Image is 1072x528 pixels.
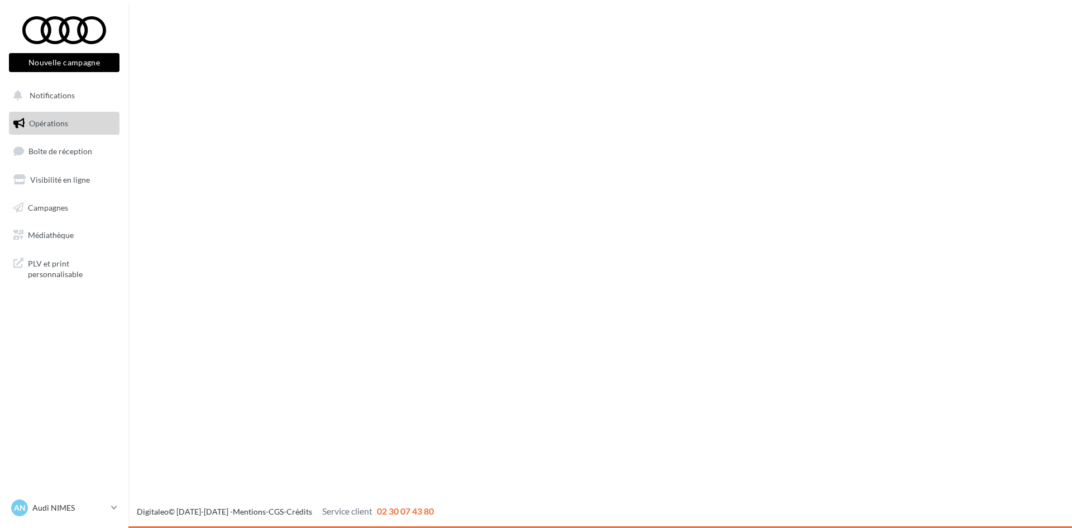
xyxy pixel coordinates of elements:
span: Service client [322,506,372,516]
a: Visibilité en ligne [7,168,122,192]
a: Médiathèque [7,223,122,247]
a: Mentions [233,507,266,516]
span: Visibilité en ligne [30,175,90,184]
span: Campagnes [28,202,68,212]
span: Boîte de réception [28,146,92,156]
span: Médiathèque [28,230,74,240]
a: Crédits [286,507,312,516]
a: Boîte de réception [7,139,122,163]
span: Opérations [29,118,68,128]
button: Notifications [7,84,117,107]
a: AN Audi NIMES [9,497,119,519]
a: Campagnes [7,196,122,220]
a: Digitaleo [137,507,169,516]
p: Audi NIMES [32,502,107,513]
a: Opérations [7,112,122,135]
button: Nouvelle campagne [9,53,119,72]
span: PLV et print personnalisable [28,256,115,280]
span: AN [14,502,26,513]
span: © [DATE]-[DATE] - - - [137,507,434,516]
span: Notifications [30,91,75,100]
a: CGS [269,507,284,516]
span: 02 30 07 43 80 [377,506,434,516]
a: PLV et print personnalisable [7,251,122,284]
